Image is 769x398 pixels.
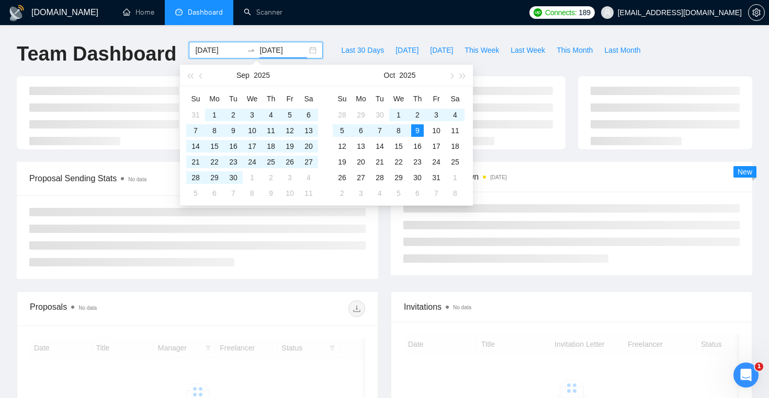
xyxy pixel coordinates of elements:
[557,44,593,56] span: This Month
[733,362,759,388] iframe: Intercom live chat
[336,109,348,121] div: 28
[411,187,424,200] div: 6
[355,171,367,184] div: 27
[189,109,202,121] div: 31
[370,123,389,138] td: 2025-10-07
[265,109,277,121] div: 4
[244,8,282,17] a: searchScanner
[427,170,446,185] td: 2025-10-31
[246,109,258,121] div: 3
[505,42,551,58] button: Last Week
[333,185,352,201] td: 2025-11-02
[430,187,443,200] div: 7
[186,185,205,201] td: 2025-10-05
[389,138,408,154] td: 2025-10-15
[243,154,262,170] td: 2025-09-24
[259,44,307,56] input: End date
[30,300,198,317] div: Proposals
[280,185,299,201] td: 2025-10-10
[389,170,408,185] td: 2025-10-29
[243,170,262,185] td: 2025-10-01
[333,90,352,107] th: Su
[389,107,408,123] td: 2025-10-01
[78,305,97,311] span: No data
[355,109,367,121] div: 29
[299,185,318,201] td: 2025-10-11
[411,171,424,184] div: 30
[370,90,389,107] th: Tu
[265,187,277,200] div: 9
[186,90,205,107] th: Su
[449,171,461,184] div: 1
[205,154,224,170] td: 2025-09-22
[430,109,443,121] div: 3
[189,156,202,168] div: 21
[384,65,395,86] button: Oct
[227,171,240,184] div: 30
[392,171,405,184] div: 29
[299,138,318,154] td: 2025-09-20
[408,90,427,107] th: Th
[227,187,240,200] div: 7
[370,107,389,123] td: 2025-09-30
[389,90,408,107] th: We
[29,172,247,185] span: Proposal Sending Stats
[265,124,277,137] div: 11
[280,90,299,107] th: Fr
[186,138,205,154] td: 2025-09-14
[411,124,424,137] div: 9
[224,138,243,154] td: 2025-09-16
[205,170,224,185] td: 2025-09-29
[246,140,258,153] div: 17
[224,107,243,123] td: 2025-09-02
[302,187,315,200] div: 11
[227,109,240,121] div: 2
[299,123,318,138] td: 2025-09-13
[208,109,221,121] div: 1
[246,124,258,137] div: 10
[490,174,506,180] time: [DATE]
[243,107,262,123] td: 2025-09-03
[465,44,499,56] span: This Week
[302,156,315,168] div: 27
[427,90,446,107] th: Fr
[333,170,352,185] td: 2025-10-26
[390,42,424,58] button: [DATE]
[453,305,471,310] span: No data
[284,140,296,153] div: 19
[284,124,296,137] div: 12
[236,65,250,86] button: Sep
[299,107,318,123] td: 2025-09-06
[352,123,370,138] td: 2025-10-06
[336,187,348,200] div: 2
[262,185,280,201] td: 2025-10-09
[265,140,277,153] div: 18
[408,185,427,201] td: 2025-11-06
[389,185,408,201] td: 2025-11-05
[545,7,576,18] span: Connects:
[408,138,427,154] td: 2025-10-16
[403,170,740,183] span: Scanner Breakdown
[265,156,277,168] div: 25
[604,9,611,16] span: user
[551,42,598,58] button: This Month
[299,154,318,170] td: 2025-09-27
[224,170,243,185] td: 2025-09-30
[336,124,348,137] div: 5
[427,123,446,138] td: 2025-10-10
[208,156,221,168] div: 22
[189,171,202,184] div: 28
[246,187,258,200] div: 8
[408,170,427,185] td: 2025-10-30
[262,154,280,170] td: 2025-09-25
[352,90,370,107] th: Mo
[427,107,446,123] td: 2025-10-03
[336,156,348,168] div: 19
[352,170,370,185] td: 2025-10-27
[430,44,453,56] span: [DATE]
[408,123,427,138] td: 2025-10-09
[224,185,243,201] td: 2025-10-07
[389,123,408,138] td: 2025-10-08
[430,124,443,137] div: 10
[392,156,405,168] div: 22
